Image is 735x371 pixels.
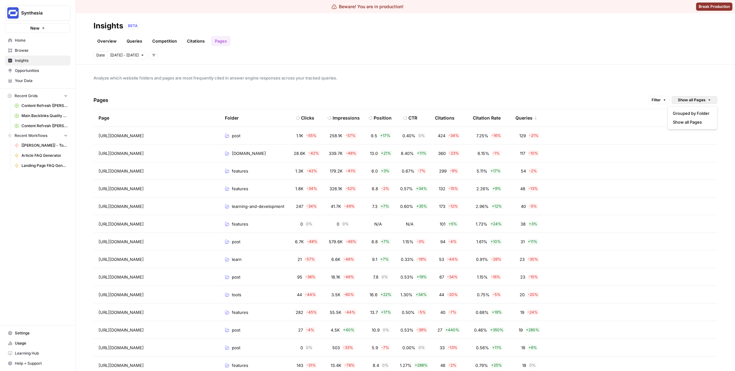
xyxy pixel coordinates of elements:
span: 9.1 [372,256,377,262]
span: - 44 % [447,256,459,262]
span: 8.4 [373,362,379,368]
span: Opportunities [15,68,68,74]
span: 326.1K [330,185,343,192]
span: - 39 % [416,327,428,333]
span: 31 [521,238,525,245]
a: Pages [211,36,231,46]
span: 7.25% [477,132,489,139]
span: - 24 % [527,309,539,315]
a: Learning Hub [5,348,70,358]
span: 18 [521,344,525,351]
span: - 4 % [448,239,457,244]
span: features [232,168,248,174]
div: CTR [408,115,417,121]
span: + 3 % [528,221,538,227]
span: 503 [332,344,340,351]
span: 2.26% [477,185,490,192]
div: Page [99,109,109,127]
span: 4.5K [331,327,340,333]
span: 0.75% [477,291,490,298]
span: 0 % [305,345,313,350]
span: 10.9 [372,327,380,333]
a: Content Refresh ([PERSON_NAME]) [12,121,70,131]
span: - 2 % [529,168,538,174]
span: 28.6K [294,150,305,156]
span: features [232,185,248,192]
span: 41.7K [331,203,341,209]
span: N/A [374,221,382,227]
span: 143 [297,362,304,368]
span: 173 [439,203,445,209]
span: - 34 % [448,133,460,138]
a: Queries [123,36,146,46]
span: - 16 % [491,133,502,138]
span: post [232,238,240,245]
span: 95 [297,274,302,280]
span: Content Refresh ([PERSON_NAME]'s edit) [21,103,68,109]
span: + 34 % [416,186,428,191]
span: Synthesia [21,10,59,16]
button: Recent Grids [5,91,70,101]
span: - 31 % [306,362,317,368]
span: Home [15,38,68,43]
span: 0 % [529,362,537,368]
span: 0 [337,221,339,227]
a: Opportunities [5,66,70,76]
span: - 57 % [304,256,316,262]
span: 19 [520,309,524,315]
span: 101 [440,221,446,227]
span: 67 [439,274,444,280]
span: - 38 % [305,274,316,280]
span: - 33 % [342,345,354,350]
span: 1.1K [296,132,303,139]
span: Show all Pages [673,119,710,125]
div: Folder [225,109,239,127]
span: 0.79% [476,362,488,368]
span: [URL][DOMAIN_NAME] [99,309,144,315]
span: tools [232,291,241,298]
span: - 42 % [308,150,320,156]
span: 132 [439,185,446,192]
span: 129 [520,132,526,139]
span: - 34 % [306,203,317,209]
span: - 46 % [343,274,355,280]
span: Article FAQ Generator [21,153,68,158]
span: 179.2K [330,168,343,174]
span: - 5 % [529,203,538,209]
span: - 46 % [343,256,355,262]
span: 3.5K [331,291,340,298]
span: 282 [296,309,304,315]
button: Workspace: Synthesia [5,5,70,21]
span: 94 [440,238,445,245]
a: Settings [5,328,70,338]
a: Content Refresh ([PERSON_NAME]'s edit) [12,101,70,111]
span: - 2 % [381,186,390,191]
span: - 7 % [417,168,426,174]
span: - 3 % [416,239,425,244]
span: 299 [439,168,447,174]
span: [URL][DOMAIN_NAME] [99,132,144,139]
span: + 35 % [416,203,428,209]
span: 0.46% [474,327,487,333]
span: - 15 % [528,274,539,280]
span: - 7 % [381,345,390,350]
span: 247 [296,203,303,209]
span: 44 [439,291,444,298]
span: - 16 % [491,274,501,280]
span: - 15 % [448,186,459,191]
span: 5.9 [372,344,378,351]
span: 1.30% [401,291,413,298]
span: New [30,25,39,31]
span: - 19 % [417,256,427,262]
span: 1.61% [477,238,488,245]
span: + 9 % [492,186,502,191]
span: 13.0 [370,150,378,156]
span: + 7 % [381,239,390,244]
span: - 34 % [306,186,318,191]
span: 9.5 [371,132,377,139]
span: + 11 % [491,345,502,350]
div: Clicks [301,115,314,121]
button: Break Production [696,3,732,11]
span: - 9 % [449,168,459,174]
h4: Pages [93,91,108,109]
